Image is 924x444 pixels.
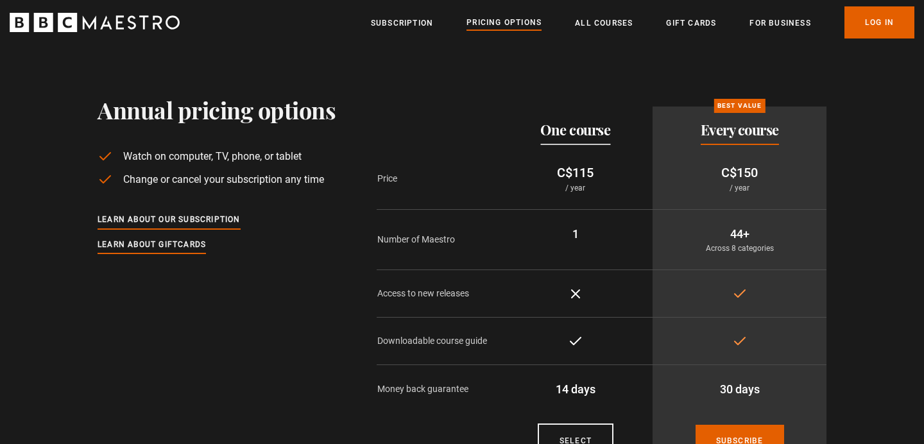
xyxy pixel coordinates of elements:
p: Number of Maestro [377,233,498,246]
p: / year [663,182,816,194]
p: 1 [509,225,643,243]
a: All Courses [575,17,633,30]
h2: Every course [701,122,779,137]
p: C$115 [509,163,643,182]
h2: One course [540,122,610,137]
svg: BBC Maestro [10,13,180,32]
li: Change or cancel your subscription any time [98,172,336,187]
a: Learn about giftcards [98,238,206,252]
a: For business [749,17,810,30]
p: Across 8 categories [663,243,816,254]
p: 44+ [663,225,816,243]
p: / year [509,182,643,194]
p: 14 days [509,380,643,398]
p: C$150 [663,163,816,182]
p: Access to new releases [377,287,498,300]
p: Best value [714,99,765,113]
a: Gift Cards [666,17,716,30]
h1: Annual pricing options [98,96,336,123]
a: Log In [844,6,914,38]
a: Learn about our subscription [98,213,241,227]
li: Watch on computer, TV, phone, or tablet [98,149,336,164]
a: Pricing Options [466,16,542,30]
a: Subscription [371,17,433,30]
nav: Primary [371,6,914,38]
p: Downloadable course guide [377,334,498,348]
p: Money back guarantee [377,382,498,396]
p: Price [377,172,498,185]
p: 30 days [663,380,816,398]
